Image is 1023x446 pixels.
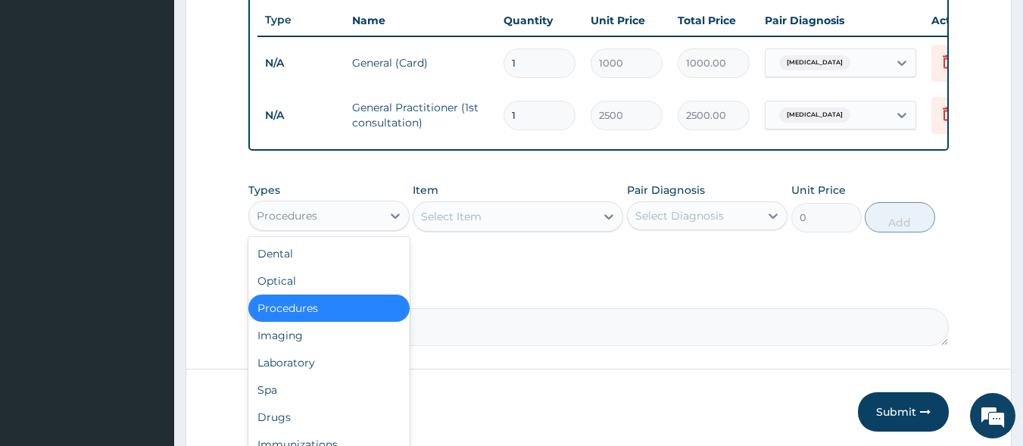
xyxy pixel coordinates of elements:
td: N/A [257,49,345,77]
img: d_794563401_company_1708531726252_794563401 [28,76,61,114]
td: General (Card) [345,48,496,78]
th: Quantity [496,5,583,36]
td: N/A [257,101,345,129]
label: Pair Diagnosis [627,182,705,198]
label: Item [413,182,438,198]
th: Type [257,6,345,34]
div: Chat with us now [79,85,254,104]
span: We're online! [88,129,209,282]
div: Optical [248,267,410,295]
div: Select Diagnosis [635,208,724,223]
th: Actions [924,5,1000,36]
th: Pair Diagnosis [757,5,924,36]
div: Procedures [257,208,317,223]
th: Name [345,5,496,36]
th: Total Price [670,5,757,36]
div: Imaging [248,322,410,349]
div: Drugs [248,404,410,431]
div: Spa [248,376,410,404]
span: [MEDICAL_DATA] [779,55,850,70]
div: Select Item [421,209,482,224]
div: Procedures [248,295,410,322]
div: Laboratory [248,349,410,376]
div: Dental [248,240,410,267]
label: Types [248,184,280,197]
label: Unit Price [791,182,846,198]
textarea: Type your message and hit 'Enter' [8,291,288,344]
td: General Practitioner (1st consultation) [345,92,496,138]
span: [MEDICAL_DATA] [779,108,850,123]
th: Unit Price [583,5,670,36]
label: Comment [248,287,950,300]
button: Add [865,202,935,232]
div: Minimize live chat window [248,8,285,44]
button: Submit [858,392,949,432]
